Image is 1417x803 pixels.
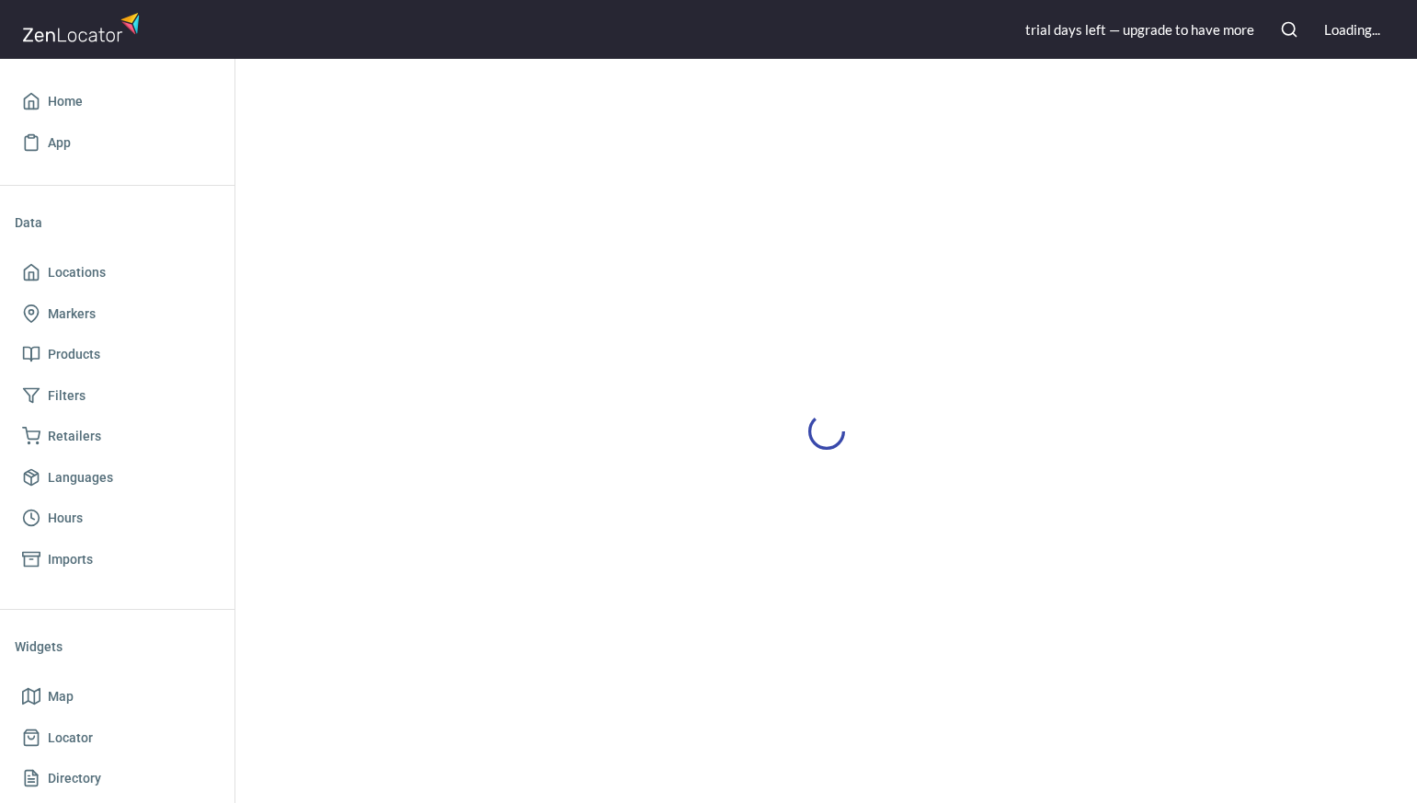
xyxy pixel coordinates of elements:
a: Directory [15,758,220,799]
span: Home [48,90,83,113]
a: Imports [15,539,220,580]
span: Hours [48,507,83,530]
div: trial day s left — upgrade to have more [1025,20,1254,40]
span: Directory [48,767,101,790]
span: Map [48,685,74,708]
a: App [15,122,220,164]
a: Retailers [15,416,220,457]
a: Hours [15,498,220,539]
li: Data [15,201,220,245]
a: Markers [15,293,220,335]
a: Home [15,81,220,122]
span: Locator [48,727,93,750]
a: Languages [15,457,220,499]
span: Imports [48,548,93,571]
span: Filters [48,384,86,407]
a: Locations [15,252,220,293]
span: Retailers [48,425,101,448]
span: Locations [48,261,106,284]
div: Loading... [1324,20,1380,40]
button: Search [1269,9,1309,50]
a: Locator [15,717,220,759]
a: Filters [15,375,220,417]
a: Products [15,334,220,375]
img: zenlocator [22,7,145,47]
span: Products [48,343,100,366]
a: Map [15,676,220,717]
span: Markers [48,303,96,326]
span: App [48,132,71,155]
span: Languages [48,466,113,489]
li: Widgets [15,625,220,669]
